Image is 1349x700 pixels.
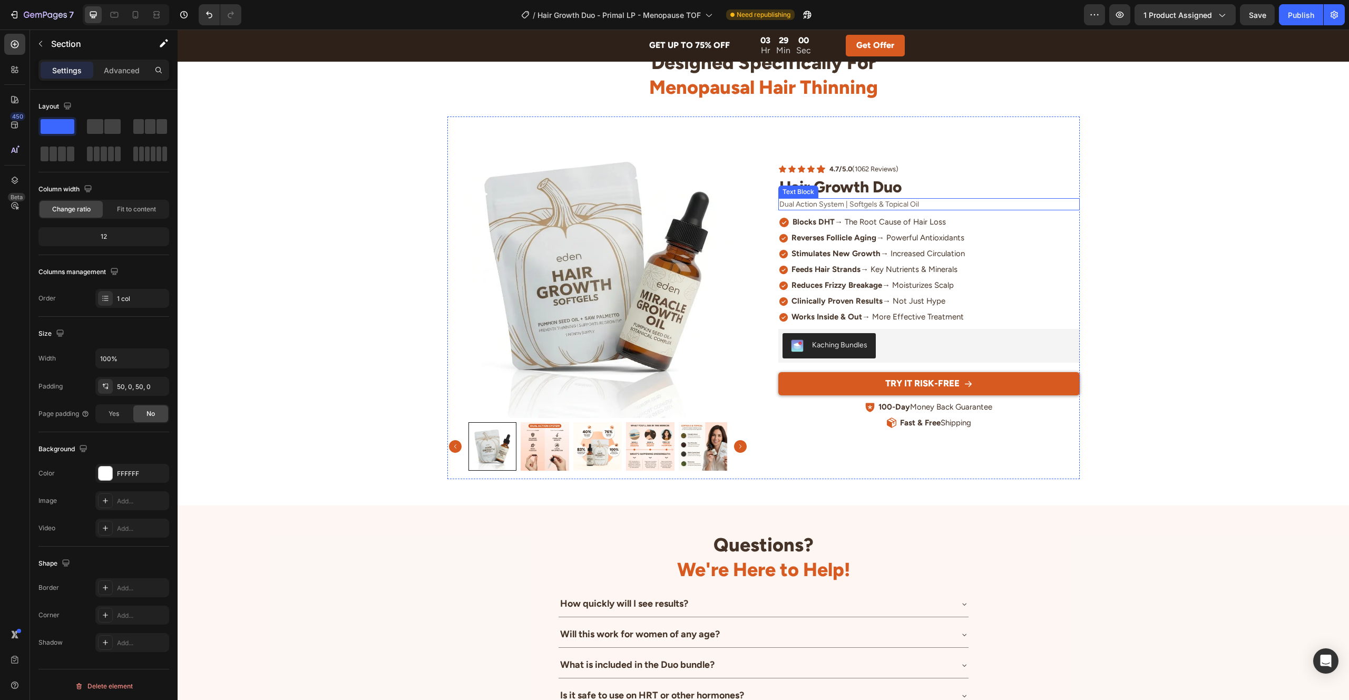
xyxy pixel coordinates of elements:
[652,135,721,144] p: (1062 Reviews)
[652,135,674,143] strong: 4.7/5.0
[614,250,776,261] p: → Moisturizes Scalp
[38,638,63,647] div: Shadow
[615,187,768,198] p: → The Root Cause of Hair Loss
[472,46,700,69] span: Menopausal Hair Thinning
[38,354,56,363] div: Width
[41,229,167,244] div: 12
[38,583,59,592] div: Border
[178,30,1349,700] iframe: Design area
[701,373,732,382] strong: 100-Day
[614,235,683,245] strong: Feeds Hair Strands
[109,409,119,419] span: Yes
[737,10,790,20] span: Need republishing
[614,235,780,246] p: → Key Nutrients & Minerals
[38,496,57,505] div: Image
[38,382,63,391] div: Padding
[708,348,782,361] div: TRY IT RISK-FREE
[117,382,167,392] div: 50, 0, 50, 0
[605,304,698,329] button: Kaching Bundles
[8,193,25,201] div: Beta
[38,557,72,571] div: Shape
[722,388,794,399] p: Shipping
[614,251,705,260] strong: Reduces Frizzy Breakage
[38,327,66,341] div: Size
[38,610,60,620] div: Corner
[75,680,133,693] div: Delete element
[614,282,786,293] p: → More Effective Treatment
[38,469,55,478] div: Color
[603,158,639,167] div: Text Block
[614,283,685,292] strong: Works Inside & Out
[1240,4,1275,25] button: Save
[1279,4,1323,25] button: Publish
[602,170,901,180] p: Dual Action System | Softgels & Topical Oil
[96,349,169,368] input: Auto
[1288,9,1314,21] div: Publish
[1135,4,1236,25] button: 1 product assigned
[1143,9,1212,21] span: 1 product assigned
[117,611,167,620] div: Add...
[383,568,511,580] span: How quickly will I see results?
[117,524,167,533] div: Add...
[52,205,91,214] span: Change ratio
[613,310,626,323] img: KachingBundles.png
[380,502,791,554] h2: Questions?
[614,203,787,214] p: → Powerful Antioxidants
[38,523,55,533] div: Video
[614,203,699,213] strong: Reverses Follicle Aging
[533,9,535,21] span: /
[634,310,690,321] div: Kaching Bundles
[146,409,155,419] span: No
[117,497,167,506] div: Add...
[51,37,138,50] p: Section
[271,411,284,423] button: Carousel Back Arrow
[614,266,768,277] p: → Not Just Hype
[614,219,703,229] strong: Stimulates New Growth
[117,638,167,648] div: Add...
[38,182,94,197] div: Column width
[52,65,82,76] p: Settings
[1249,11,1266,20] span: Save
[537,9,701,21] span: Hair Growth Duo - Primal LP - Menopause TOF
[383,659,566,673] p: Is it safe to use on HRT or other hormones?
[4,4,79,25] button: 7
[722,388,763,398] strong: Fast & Free
[117,294,167,304] div: 1 col
[601,146,902,169] h2: Hair Growth Duo
[199,4,241,25] div: Undo/Redo
[383,628,537,643] p: What is included in the Duo bundle?
[38,265,121,279] div: Columns management
[500,529,672,551] span: We're Here to Help!
[38,678,169,695] button: Delete element
[614,267,705,276] strong: Clinically Proven Results
[1313,648,1338,674] div: Open Intercom Messenger
[38,294,56,303] div: Order
[117,469,167,479] div: FFFFFF
[38,409,90,419] div: Page padding
[10,112,25,121] div: 450
[383,598,542,612] p: Will this work for women of any age?
[69,8,74,21] p: 7
[38,100,74,114] div: Layout
[104,65,140,76] p: Advanced
[556,411,569,423] button: Carousel Next Arrow
[701,372,815,383] p: Money Back Guarantee
[38,442,90,456] div: Background
[615,188,657,197] strong: Blocks DHT
[601,343,902,366] button: TRY IT RISK-FREE
[117,584,167,593] div: Add...
[614,219,787,230] p: → Increased Circulation
[117,205,156,214] span: Fit to content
